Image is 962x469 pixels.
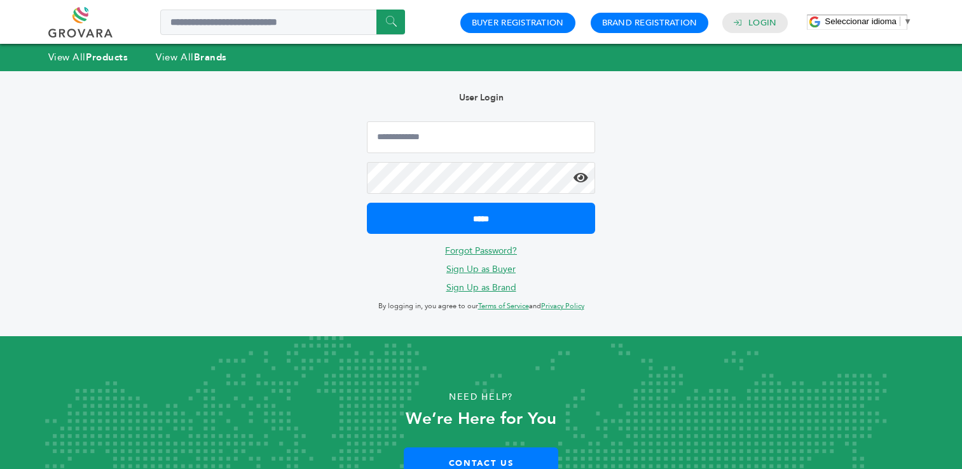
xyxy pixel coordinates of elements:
[602,17,697,29] a: Brand Registration
[156,51,227,64] a: View AllBrands
[86,51,128,64] strong: Products
[541,301,584,311] a: Privacy Policy
[459,92,504,104] b: User Login
[904,17,912,26] span: ▼
[160,10,405,35] input: Search a product or brand...
[446,263,516,275] a: Sign Up as Buyer
[445,245,517,257] a: Forgot Password?
[194,51,227,64] strong: Brands
[48,388,914,407] p: Need Help?
[478,301,529,311] a: Terms of Service
[825,17,897,26] span: Seleccionar idioma
[748,17,776,29] a: Login
[472,17,564,29] a: Buyer Registration
[406,407,556,430] strong: We’re Here for You
[367,121,594,153] input: Email Address
[367,162,594,194] input: Password
[446,282,516,294] a: Sign Up as Brand
[367,299,594,314] p: By logging in, you agree to our and
[48,51,128,64] a: View AllProducts
[825,17,912,26] a: Seleccionar idioma​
